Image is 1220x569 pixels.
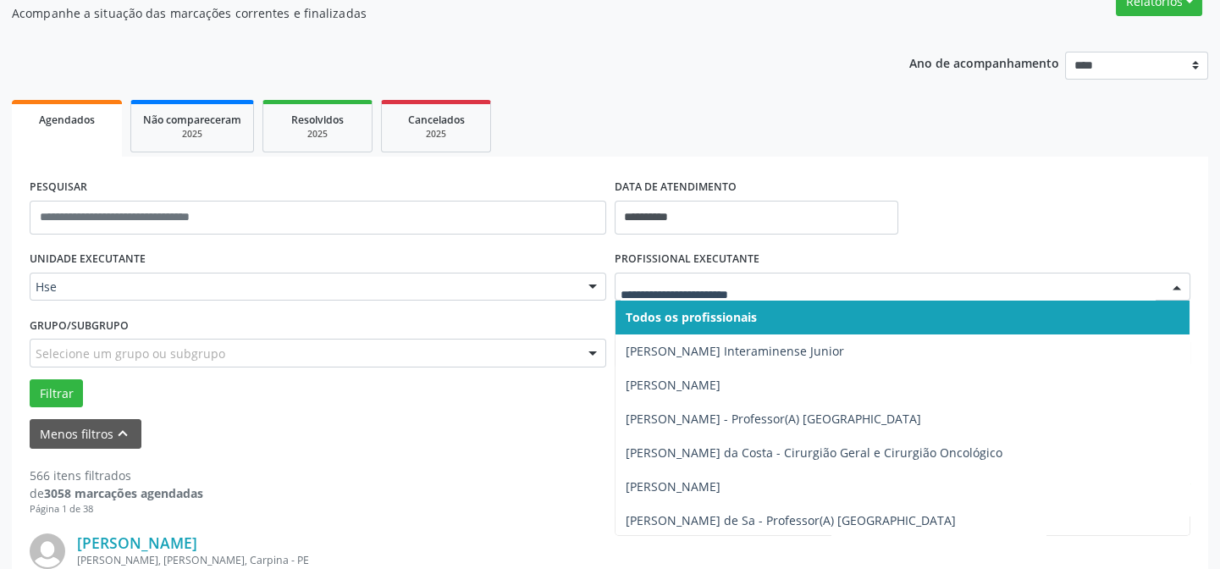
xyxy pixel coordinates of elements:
span: Não compareceram [143,113,241,127]
div: de [30,484,203,502]
span: [PERSON_NAME] [626,377,720,393]
div: [PERSON_NAME], [PERSON_NAME], Carpina - PE [77,553,936,567]
span: [PERSON_NAME] da Costa - Cirurgião Geral e Cirurgião Oncológico [626,445,1002,461]
div: 566 itens filtrados [30,467,203,484]
div: Página 1 de 38 [30,502,203,517]
div: 2025 [275,128,360,141]
label: Grupo/Subgrupo [30,312,129,339]
div: 2025 [143,128,241,141]
i: keyboard_arrow_up [113,424,132,443]
button: Menos filtroskeyboard_arrow_up [30,419,141,449]
div: 2025 [394,128,478,141]
span: Resolvidos [291,113,344,127]
label: UNIDADE EXECUTANTE [30,246,146,273]
img: img [30,533,65,569]
a: [PERSON_NAME] [77,533,197,552]
p: Acompanhe a situação das marcações correntes e finalizadas [12,4,849,22]
span: [PERSON_NAME] de Sa - Professor(A) [GEOGRAPHIC_DATA] [626,512,956,528]
p: Ano de acompanhamento [909,52,1059,73]
button: Filtrar [30,379,83,408]
span: Todos os profissionais [626,309,757,325]
span: Agendados [39,113,95,127]
span: [PERSON_NAME] Interaminense Junior [626,343,844,359]
span: [PERSON_NAME] [626,478,720,494]
label: PESQUISAR [30,174,87,201]
span: Cancelados [408,113,465,127]
label: DATA DE ATENDIMENTO [615,174,737,201]
span: Selecione um grupo ou subgrupo [36,345,225,362]
strong: 3058 marcações agendadas [44,485,203,501]
label: PROFISSIONAL EXECUTANTE [615,246,759,273]
span: [PERSON_NAME] - Professor(A) [GEOGRAPHIC_DATA] [626,411,921,427]
span: Hse [36,279,571,296]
